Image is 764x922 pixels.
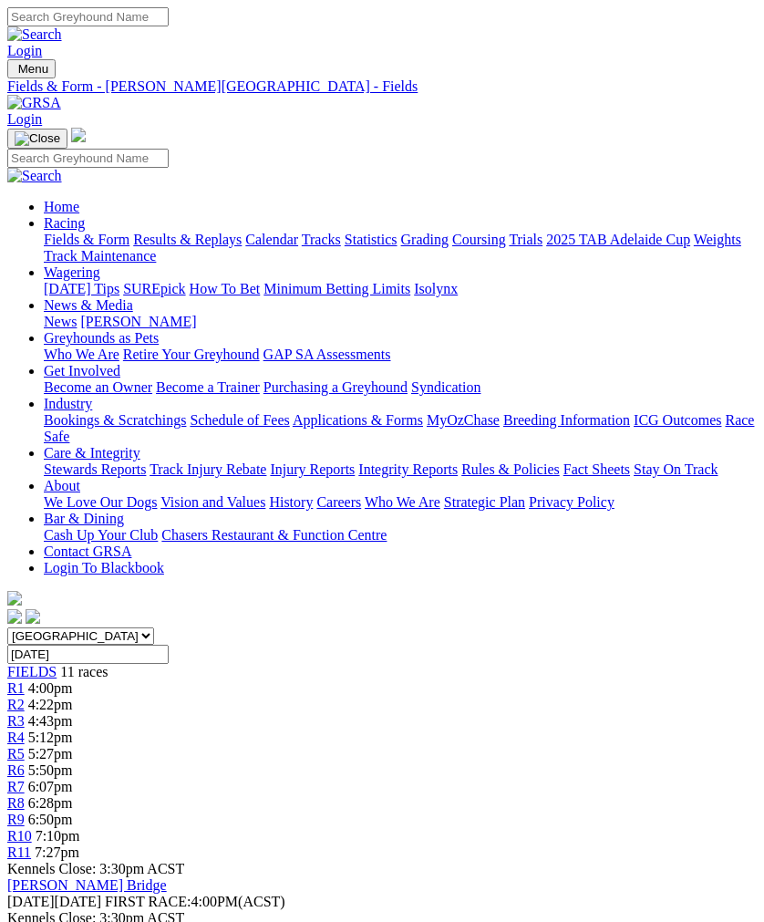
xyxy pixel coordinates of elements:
[7,591,22,606] img: logo-grsa-white.png
[7,844,31,860] span: R11
[503,412,630,428] a: Breeding Information
[28,746,73,761] span: 5:27pm
[7,680,25,696] a: R1
[105,894,191,909] span: FIRST RACE:
[7,894,101,909] span: [DATE]
[7,95,61,111] img: GRSA
[7,762,25,778] a: R6
[7,7,169,26] input: Search
[365,494,440,510] a: Who We Are
[44,445,140,461] a: Care & Integrity
[156,379,260,395] a: Become a Trainer
[7,26,62,43] img: Search
[7,43,42,58] a: Login
[44,264,100,280] a: Wagering
[7,111,42,127] a: Login
[161,527,387,543] a: Chasers Restaurant & Function Centre
[452,232,506,247] a: Coursing
[44,347,119,362] a: Who We Are
[71,128,86,142] img: logo-grsa-white.png
[26,609,40,624] img: twitter.svg
[44,199,79,214] a: Home
[44,560,164,575] a: Login To Blackbook
[411,379,480,395] a: Syndication
[28,762,73,778] span: 5:50pm
[123,347,260,362] a: Retire Your Greyhound
[44,396,92,411] a: Industry
[7,609,22,624] img: facebook.svg
[44,379,152,395] a: Become an Owner
[28,680,73,696] span: 4:00pm
[44,511,124,526] a: Bar & Dining
[269,494,313,510] a: History
[7,168,62,184] img: Search
[7,713,25,729] a: R3
[7,129,67,149] button: Toggle navigation
[35,844,79,860] span: 7:27pm
[44,281,119,296] a: [DATE] Tips
[401,232,449,247] a: Grading
[44,412,754,444] a: Race Safe
[44,527,757,544] div: Bar & Dining
[190,412,289,428] a: Schedule of Fees
[190,281,261,296] a: How To Bet
[7,828,32,844] a: R10
[7,664,57,679] span: FIELDS
[694,232,741,247] a: Weights
[7,730,25,745] a: R4
[105,894,285,909] span: 4:00PM(ACST)
[245,232,298,247] a: Calendar
[7,795,25,811] a: R8
[123,281,185,296] a: SUREpick
[18,62,48,76] span: Menu
[7,812,25,827] a: R9
[44,412,186,428] a: Bookings & Scratchings
[44,494,757,511] div: About
[270,461,355,477] a: Injury Reports
[634,412,721,428] a: ICG Outcomes
[160,494,265,510] a: Vision and Values
[44,215,85,231] a: Racing
[7,861,184,876] span: Kennels Close: 3:30pm ACST
[28,697,73,712] span: 4:22pm
[263,347,391,362] a: GAP SA Assessments
[44,330,159,346] a: Greyhounds as Pets
[44,297,133,313] a: News & Media
[44,281,757,297] div: Wagering
[316,494,361,510] a: Careers
[414,281,458,296] a: Isolynx
[509,232,542,247] a: Trials
[7,894,55,909] span: [DATE]
[634,461,718,477] a: Stay On Track
[7,877,167,893] a: [PERSON_NAME] Bridge
[263,281,410,296] a: Minimum Betting Limits
[427,412,500,428] a: MyOzChase
[44,379,757,396] div: Get Involved
[28,713,73,729] span: 4:43pm
[7,779,25,794] span: R7
[7,746,25,761] a: R5
[345,232,397,247] a: Statistics
[7,149,169,168] input: Search
[44,363,120,378] a: Get Involved
[44,232,757,264] div: Racing
[28,779,73,794] span: 6:07pm
[529,494,614,510] a: Privacy Policy
[44,412,757,445] div: Industry
[36,828,80,844] span: 7:10pm
[150,461,266,477] a: Track Injury Rebate
[546,232,690,247] a: 2025 TAB Adelaide Cup
[7,645,169,664] input: Select date
[444,494,525,510] a: Strategic Plan
[28,730,73,745] span: 5:12pm
[44,494,157,510] a: We Love Our Dogs
[7,697,25,712] a: R2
